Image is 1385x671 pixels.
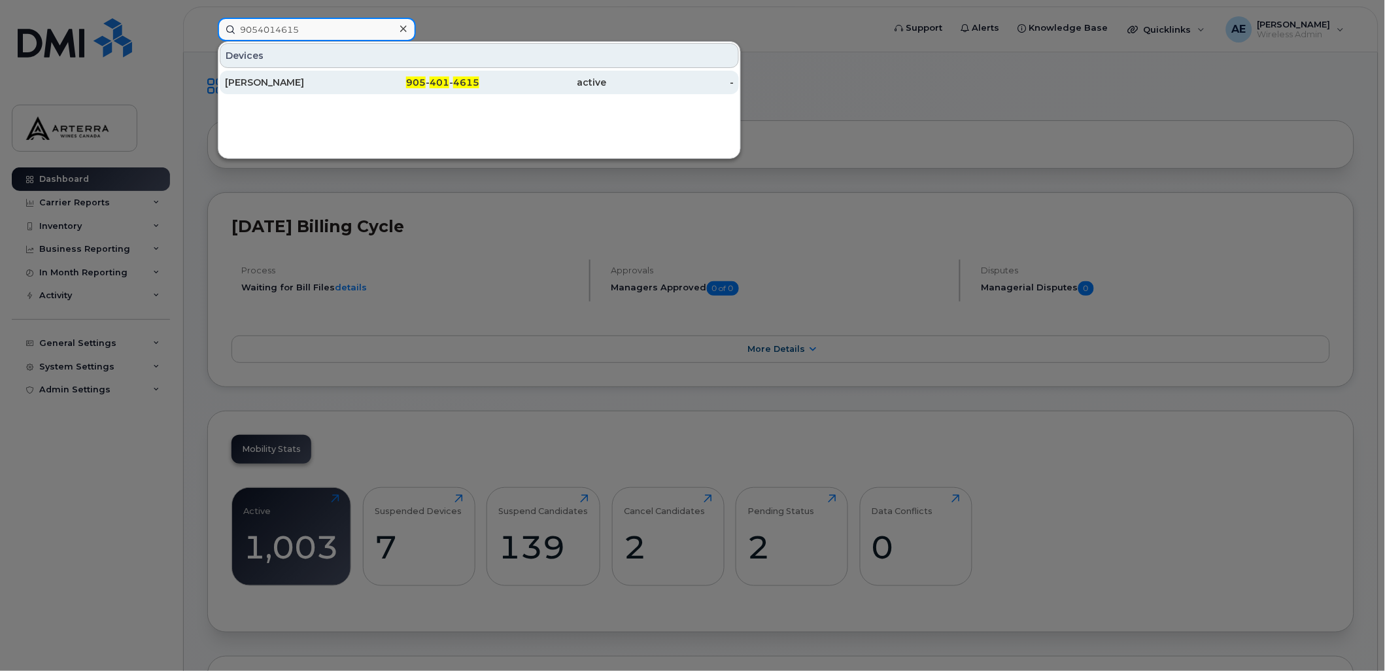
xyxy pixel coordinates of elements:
[430,77,449,88] span: 401
[607,76,734,89] div: -
[352,76,480,89] div: - -
[406,77,426,88] span: 905
[220,71,739,94] a: [PERSON_NAME]905-401-4615active-
[479,76,607,89] div: active
[225,76,352,89] div: [PERSON_NAME]
[453,77,479,88] span: 4615
[220,43,739,68] div: Devices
